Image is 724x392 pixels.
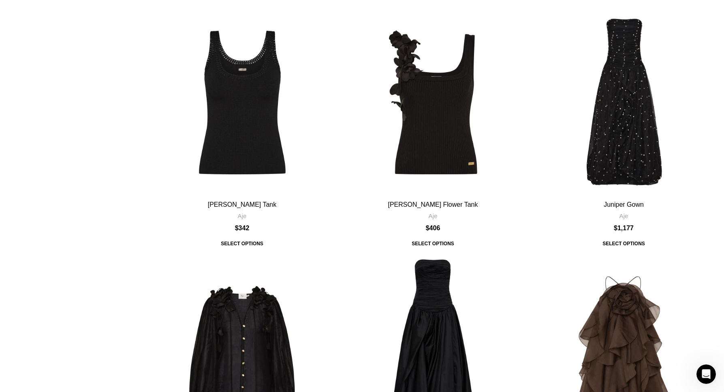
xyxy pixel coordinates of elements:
[597,237,651,251] span: Select options
[235,225,239,231] span: $
[208,201,277,208] a: [PERSON_NAME] Tank
[696,364,716,384] iframe: Intercom live chat
[148,8,336,197] a: Jules Knit Tank
[614,225,634,231] bdi: 1,177
[238,212,247,220] a: Aje
[530,8,718,197] a: Juniper Gown
[406,237,460,251] a: Select options for “Camille Flower Tank”
[619,212,628,220] a: Aje
[215,237,269,251] span: Select options
[426,225,429,231] span: $
[388,201,478,208] a: [PERSON_NAME] Flower Tank
[235,225,250,231] bdi: 342
[614,225,617,231] span: $
[429,212,438,220] a: Aje
[604,201,644,208] a: Juniper Gown
[406,237,460,251] span: Select options
[597,237,651,251] a: Select options for “Juniper Gown”
[339,8,527,197] a: Camille Flower Tank
[215,237,269,251] a: Select options for “Jules Knit Tank”
[426,225,440,231] bdi: 406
